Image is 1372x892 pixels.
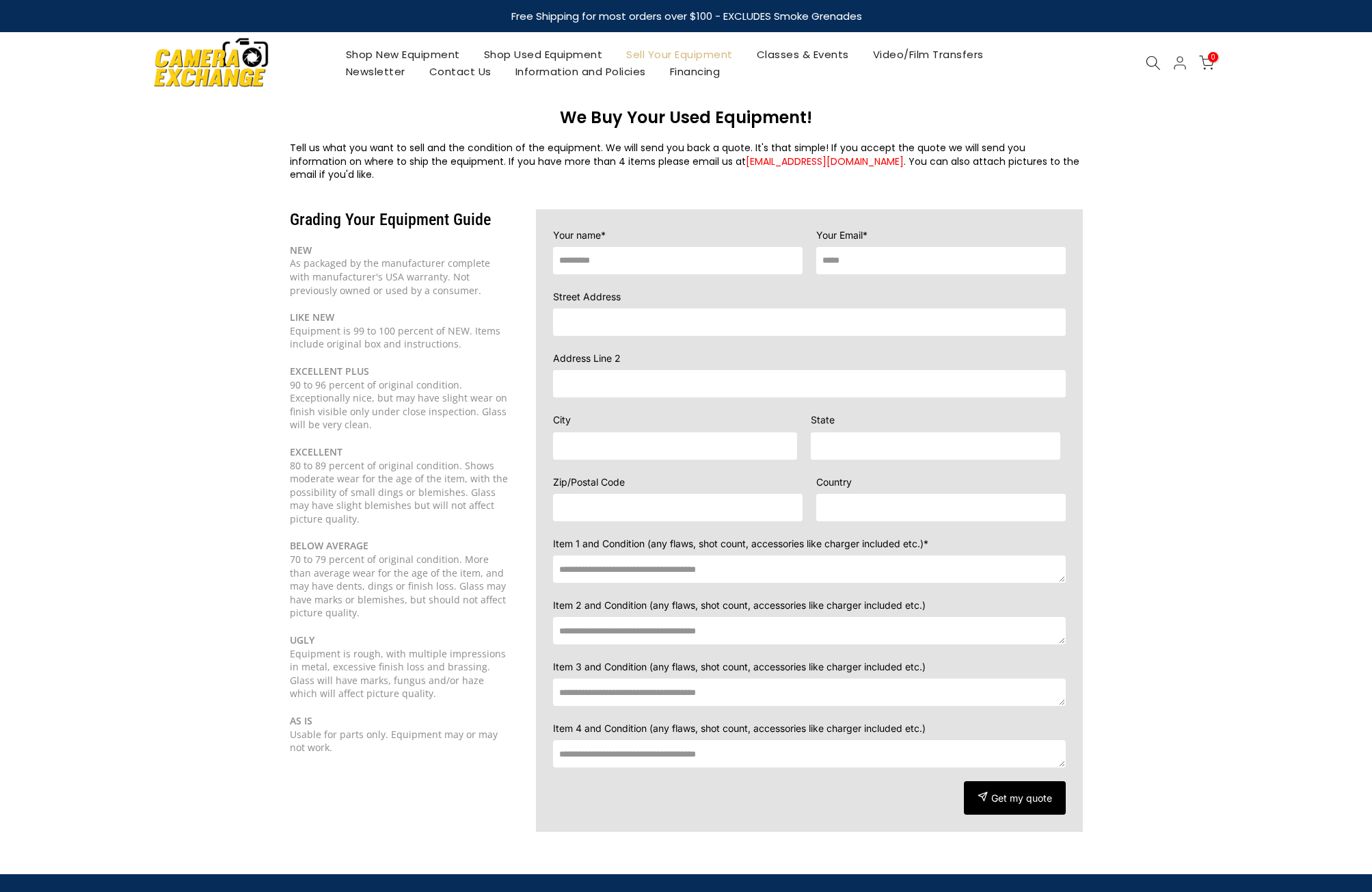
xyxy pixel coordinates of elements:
strong: Free Shipping for most orders over $100 - EXCLUDES Smoke Grenades [511,9,861,23]
a: Newsletter [334,63,417,80]
div: Equipment is 99 to 100 percent of NEW. Items include original box and instructions. [290,311,509,351]
a: 0 [1199,55,1214,70]
span: Item 3 and Condition (any flaws, shot count, accessories like charger included etc.) [553,661,926,672]
span: Your name [553,229,601,241]
div: As packaged by the manufacturer complete with manufacturer's USA warranty. Not previously owned o... [290,244,509,297]
span: 0 [1208,52,1218,62]
a: Sell Your Equipment [615,46,745,63]
span: Address Line 2 [553,352,621,364]
button: Get my quote [964,781,1066,815]
a: Financing [658,63,732,80]
b: NEW [290,244,312,257]
a: Shop New Equipment [334,46,472,63]
h3: We Buy Your Used Equipment! [290,107,1083,128]
a: Shop Used Equipment [472,46,615,63]
span: Your Email [816,229,863,241]
b: EXCELLENT PLUS [290,365,369,378]
b: BELOW AVERAGE [290,539,368,552]
a: Classes & Events [744,46,861,63]
span: Item 4 and Condition (any flaws, shot count, accessories like charger included etc.) [553,722,926,734]
b: UGLY [290,633,314,646]
span: State [811,414,835,425]
div: 80 to 89 percent of original condition. Shows moderate wear for the age of the item, with the pos... [290,459,509,526]
a: Contact Us [417,63,503,80]
a: Video/Film Transfers [861,46,995,63]
div: 90 to 96 percent of original condition. Exceptionally nice, but may have slight wear on finish vi... [290,378,509,432]
div: Equipment is rough, with multiple impressions in metal, excessive finish loss and brassing. Glass... [290,647,509,700]
b: EXCELLENT [290,445,342,458]
div: Tell us what you want to sell and the condition of the equipment. We will send you back a quote. ... [290,142,1083,182]
div: Usable for parts only. Equipment may or may not work. [290,728,509,755]
b: LIKE NEW [290,311,334,324]
a: [EMAIL_ADDRESS][DOMAIN_NAME] [746,155,904,168]
span: Item 2 and Condition (any flaws, shot count, accessories like charger included etc.) [553,599,926,611]
b: AS IS [290,714,312,727]
span: Zip/Postal Code [553,476,625,488]
div: 70 to 79 percent of original condition. More than average wear for the age of the item, and may h... [290,553,509,620]
span: Item 1 and Condition (any flaws, shot count, accessories like charger included etc.) [553,538,924,549]
span: City [553,414,571,425]
a: Information and Policies [503,63,658,80]
span: Get my quote [991,792,1052,804]
h3: Grading Your Equipment Guide [290,209,509,230]
span: Country [816,476,852,488]
span: Street Address [553,291,621,302]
